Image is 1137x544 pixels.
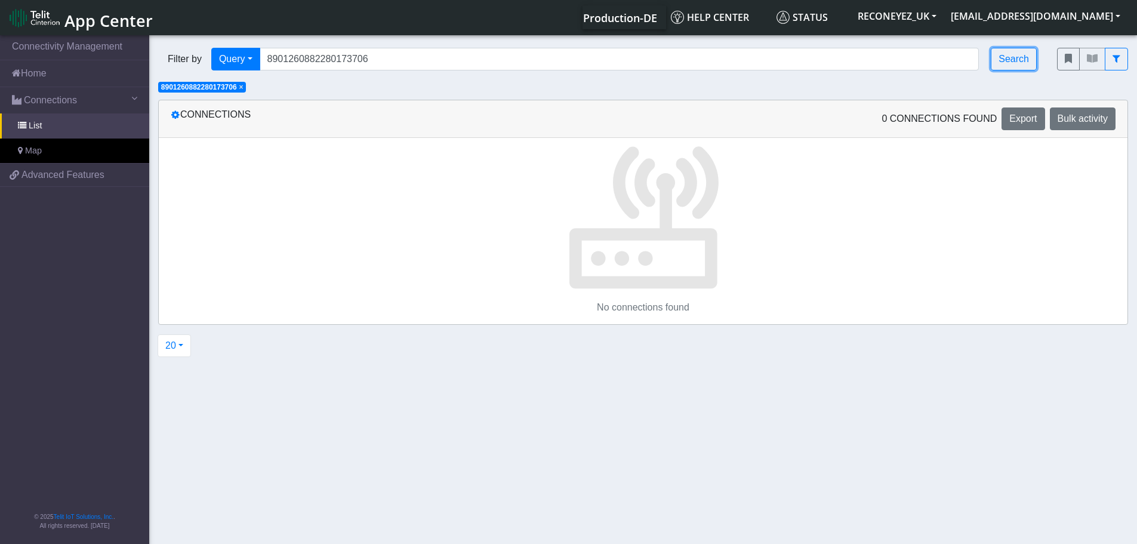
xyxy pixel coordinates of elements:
span: 8901260882280173706 [161,83,237,91]
div: fitlers menu [1057,48,1128,70]
span: Export [1009,113,1037,124]
span: Help center [671,11,749,24]
button: Bulk activity [1050,107,1116,130]
p: No connections found [159,300,1127,315]
a: Your current platform instance [583,5,657,29]
button: Query [211,48,260,70]
div: Connections [162,107,643,130]
a: Help center [666,5,772,29]
a: App Center [10,5,151,30]
span: Production-DE [583,11,657,25]
img: knowledge.svg [671,11,684,24]
button: Close [239,84,244,91]
a: Status [772,5,851,29]
span: 0 Connections found [882,112,997,126]
a: Telit IoT Solutions, Inc. [54,514,113,520]
span: List [29,119,42,133]
span: Bulk activity [1058,113,1108,124]
img: logo-telit-cinterion-gw-new.png [10,8,60,27]
button: [EMAIL_ADDRESS][DOMAIN_NAME] [944,5,1127,27]
button: Search [991,48,1037,70]
button: 20 [158,334,191,357]
button: RECONEYEZ_UK [851,5,944,27]
span: App Center [64,10,153,32]
img: status.svg [777,11,790,24]
span: Map [25,145,42,158]
button: Export [1002,107,1044,130]
img: No connections found [567,138,720,291]
span: × [239,83,244,91]
span: Status [777,11,828,24]
span: Connections [24,93,77,107]
span: Advanced Features [21,168,104,182]
span: Filter by [158,52,211,66]
input: Search... [260,48,979,70]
